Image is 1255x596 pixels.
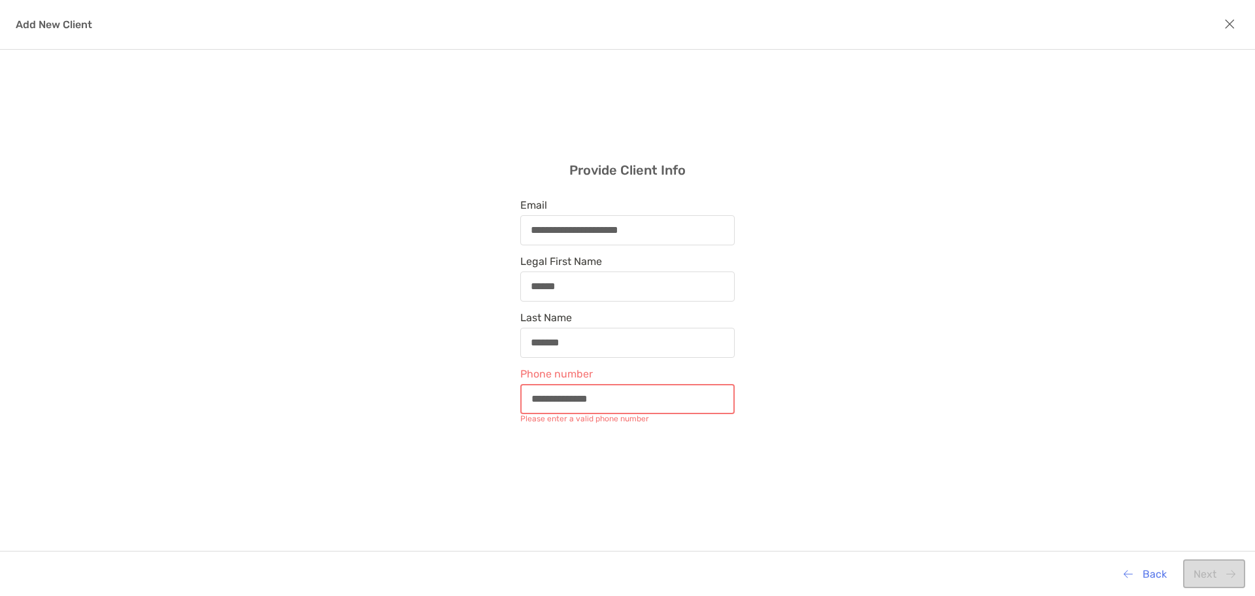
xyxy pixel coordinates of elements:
button: Back [1113,559,1177,588]
h4: Add New Client [16,18,92,31]
h3: Provide Client Info [569,162,686,178]
input: Last Name [521,337,734,348]
span: Phone number [520,368,735,380]
span: Legal First Name [520,255,735,268]
span: Last Name [520,311,735,324]
input: Phone number [522,393,733,404]
div: Please enter a valid phone number [520,414,735,423]
span: Email [520,199,735,211]
input: Legal First Name [521,281,734,292]
input: Email [521,224,734,236]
